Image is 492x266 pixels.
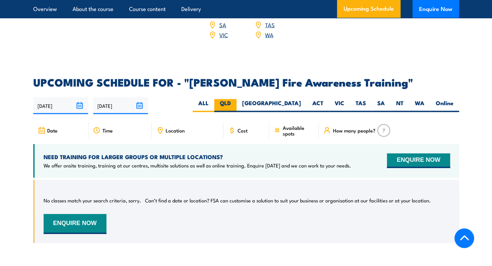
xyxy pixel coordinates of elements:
[93,97,148,114] input: To date
[333,128,375,133] span: How many people?
[329,99,350,112] label: VIC
[219,11,226,19] a: NT
[47,128,58,133] span: Date
[44,153,351,160] h4: NEED TRAINING FOR LARGER GROUPS OR MULTIPLE LOCATIONS?
[372,99,391,112] label: SA
[307,99,329,112] label: ACT
[265,11,275,19] a: QLD
[237,99,307,112] label: [GEOGRAPHIC_DATA]
[166,128,185,133] span: Location
[387,153,450,168] button: ENQUIRE NOW
[219,21,226,29] a: SA
[430,99,459,112] label: Online
[265,31,273,39] a: WA
[44,162,351,169] p: We offer onsite training, training at our centres, multisite solutions as well as online training...
[282,125,314,136] span: Available spots
[44,214,106,234] button: ENQUIRE NOW
[238,128,247,133] span: Cost
[391,99,409,112] label: NT
[409,99,430,112] label: WA
[33,77,459,87] h2: UPCOMING SCHEDULE FOR - "[PERSON_NAME] Fire Awareness Training"
[33,97,88,114] input: From date
[265,21,275,29] a: TAS
[145,197,431,204] p: Can’t find a date or location? FSA can customise a solution to suit your business or organisation...
[102,128,113,133] span: Time
[219,31,228,39] a: VIC
[214,99,237,112] label: QLD
[44,197,141,204] p: No classes match your search criteria, sorry.
[193,99,214,112] label: ALL
[350,99,372,112] label: TAS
